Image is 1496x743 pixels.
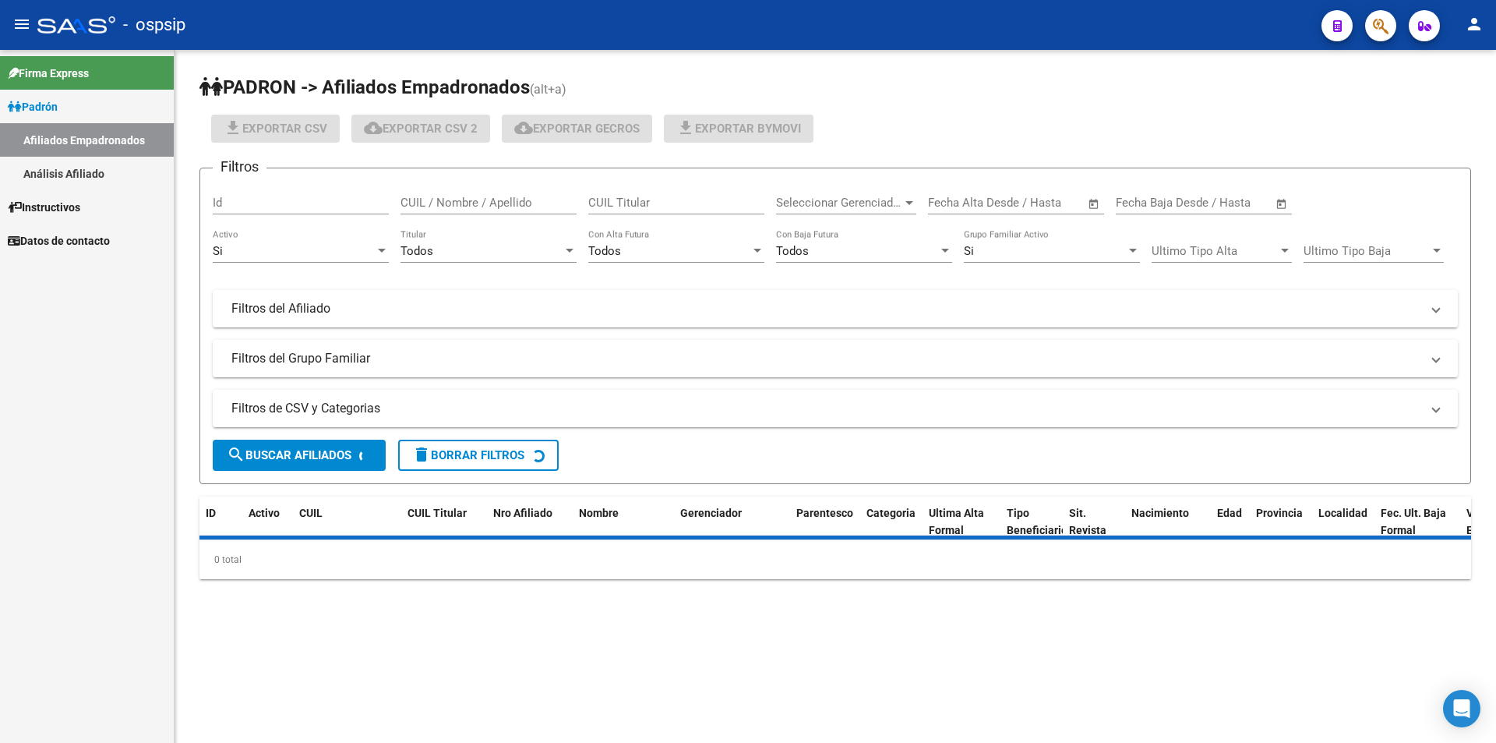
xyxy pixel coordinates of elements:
button: Open calendar [1085,195,1103,213]
span: Gerenciador [680,507,742,519]
mat-icon: file_download [224,119,242,137]
span: Provincia [1256,507,1303,519]
input: Start date [928,196,979,210]
span: Nombre [579,507,619,519]
mat-icon: cloud_download [514,119,533,137]
datatable-header-cell: Provincia [1250,497,1312,548]
span: Datos de contacto [8,232,110,249]
datatable-header-cell: Activo [242,497,293,548]
span: Categoria [866,507,916,519]
span: Nro Afiliado [493,507,552,519]
datatable-header-cell: CUIL Titular [401,497,487,548]
span: Exportar GECROS [514,122,640,136]
span: Instructivos [8,199,80,216]
button: Exportar GECROS [502,115,652,143]
div: 0 total [199,540,1471,579]
span: Nacimiento [1131,507,1189,519]
mat-expansion-panel-header: Filtros del Grupo Familiar [213,340,1458,377]
span: Sit. Revista [1069,507,1106,537]
datatable-header-cell: Tipo Beneficiario [1000,497,1063,548]
span: CUIL Titular [408,507,467,519]
button: Open calendar [1273,195,1291,213]
span: Fec. Ult. Baja Formal [1381,507,1446,537]
span: Si [964,244,974,258]
datatable-header-cell: CUIL [293,497,379,548]
span: Ultima Alta Formal [929,507,984,537]
button: Buscar Afiliados [213,440,386,471]
span: (alt+a) [530,82,566,97]
span: ID [206,507,216,519]
span: CUIL [299,507,323,519]
span: Edad [1217,507,1242,519]
mat-expansion-panel-header: Filtros de CSV y Categorias [213,390,1458,427]
span: Ultimo Tipo Alta [1152,244,1278,258]
datatable-header-cell: Fec. Ult. Baja Formal [1374,497,1460,548]
datatable-header-cell: Ultima Alta Formal [923,497,1000,548]
mat-icon: search [227,445,245,464]
datatable-header-cell: Nacimiento [1125,497,1211,548]
span: Borrar Filtros [412,448,524,462]
div: Open Intercom Messenger [1443,690,1480,727]
span: Si [213,244,223,258]
input: End date [1180,196,1256,210]
mat-panel-title: Filtros de CSV y Categorias [231,400,1420,417]
span: Tipo Beneficiario [1007,507,1067,537]
span: Todos [400,244,433,258]
input: End date [993,196,1068,210]
span: Seleccionar Gerenciador [776,196,902,210]
datatable-header-cell: Nro Afiliado [487,497,573,548]
span: Localidad [1318,507,1367,519]
span: Todos [588,244,621,258]
datatable-header-cell: Parentesco [790,497,860,548]
mat-icon: file_download [676,119,695,137]
span: Ultimo Tipo Baja [1304,244,1430,258]
mat-icon: menu [12,15,31,34]
span: Activo [249,507,280,519]
mat-icon: cloud_download [364,119,383,137]
datatable-header-cell: Sit. Revista [1063,497,1125,548]
datatable-header-cell: Gerenciador [674,497,767,548]
button: Borrar Filtros [398,440,559,471]
mat-panel-title: Filtros del Afiliado [231,300,1420,317]
mat-icon: person [1465,15,1484,34]
span: Exportar CSV 2 [364,122,478,136]
button: Exportar CSV 2 [351,115,490,143]
span: Firma Express [8,65,89,82]
span: Buscar Afiliados [227,448,351,462]
span: Parentesco [796,507,853,519]
datatable-header-cell: Edad [1211,497,1250,548]
mat-expansion-panel-header: Filtros del Afiliado [213,290,1458,327]
span: Exportar CSV [224,122,327,136]
span: - ospsip [123,8,185,42]
button: Exportar Bymovi [664,115,813,143]
mat-panel-title: Filtros del Grupo Familiar [231,350,1420,367]
h3: Filtros [213,156,266,178]
button: Exportar CSV [211,115,340,143]
input: Start date [1116,196,1166,210]
datatable-header-cell: ID [199,497,242,548]
mat-icon: delete [412,445,431,464]
datatable-header-cell: Localidad [1312,497,1374,548]
span: PADRON -> Afiliados Empadronados [199,76,530,98]
span: Padrón [8,98,58,115]
datatable-header-cell: Nombre [573,497,674,548]
span: Todos [776,244,809,258]
datatable-header-cell: Categoria [860,497,923,548]
span: Exportar Bymovi [676,122,801,136]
